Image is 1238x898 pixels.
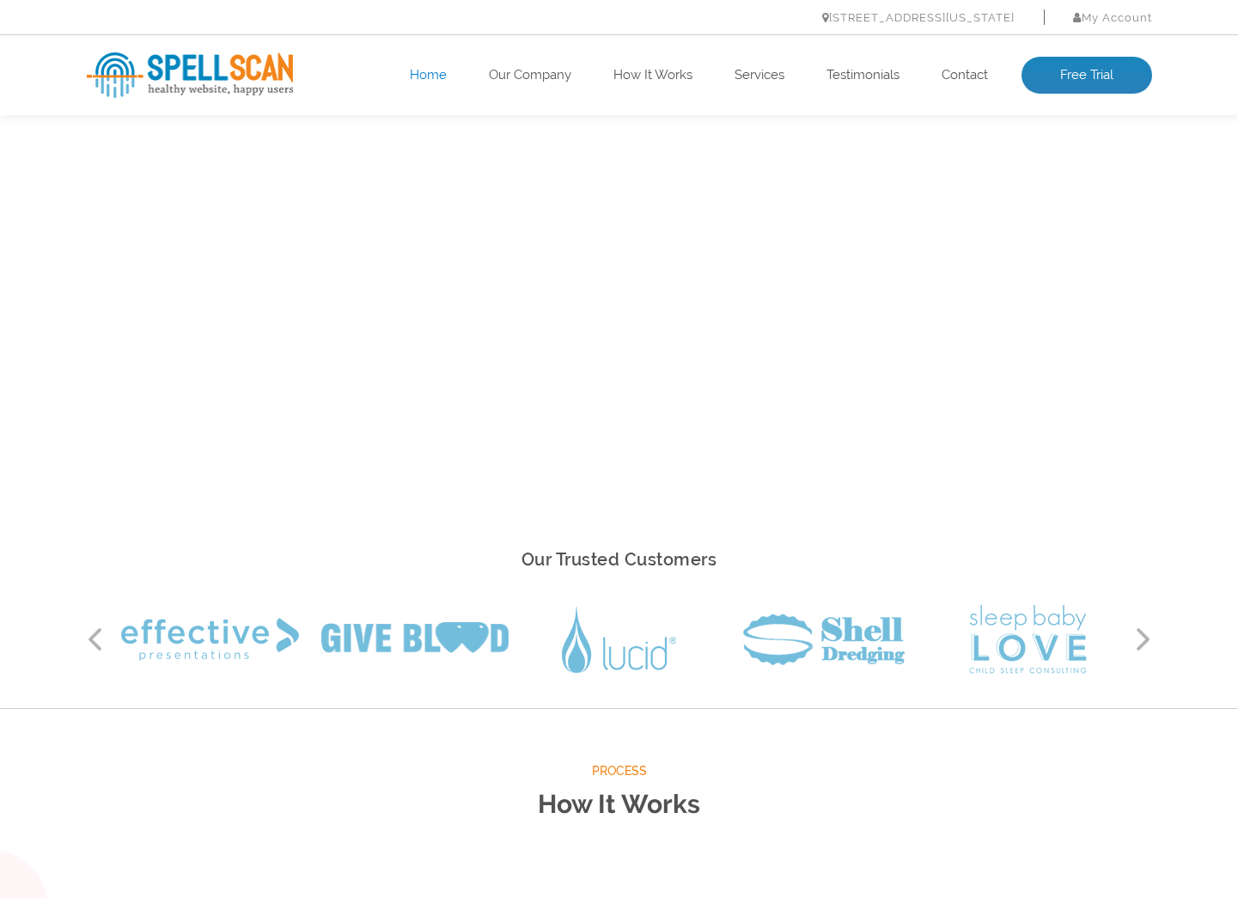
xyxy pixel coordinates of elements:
[743,614,905,665] img: Shell Dredging
[121,618,299,661] img: Effective
[1135,626,1152,652] button: Next
[562,607,676,673] img: Lucid
[87,545,1152,575] h2: Our Trusted Customers
[969,605,1087,674] img: Sleep Baby Love
[87,782,1152,828] h2: How It Works
[321,622,509,657] img: Give Blood
[87,761,1152,782] span: Process
[87,626,104,652] button: Previous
